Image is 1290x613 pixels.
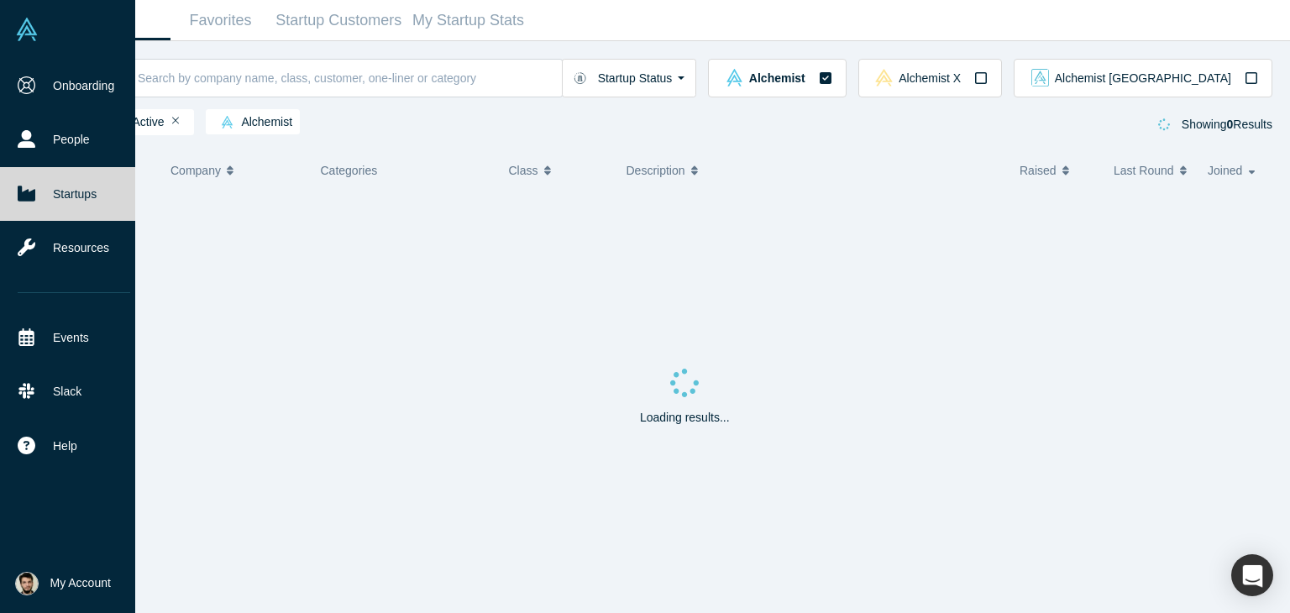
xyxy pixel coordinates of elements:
[213,116,292,129] span: Alchemist
[627,153,685,188] span: Description
[407,1,530,40] a: My Startup Stats
[1014,59,1272,97] button: alchemist_aj Vault LogoAlchemist [GEOGRAPHIC_DATA]
[170,1,270,40] a: Favorites
[1114,153,1190,188] button: Last Round
[562,59,697,97] button: Startup Status
[172,115,180,127] button: Remove Filter
[1227,118,1234,131] strong: 0
[15,572,111,595] button: My Account
[1020,153,1096,188] button: Raised
[1020,153,1057,188] span: Raised
[899,72,961,84] span: Alchemist X
[726,69,743,86] img: alchemist Vault Logo
[270,1,407,40] a: Startup Customers
[1208,153,1242,188] span: Joined
[221,116,233,128] img: alchemist Vault Logo
[1031,69,1049,86] img: alchemist_aj Vault Logo
[627,153,1003,188] button: Description
[509,153,600,188] button: Class
[858,59,1002,97] button: alchemistx Vault LogoAlchemist X
[15,18,39,41] img: Alchemist Vault Logo
[170,153,221,188] span: Company
[1055,72,1231,84] span: Alchemist [GEOGRAPHIC_DATA]
[105,116,165,129] span: Active
[136,58,562,97] input: Search by company name, class, customer, one-liner or category
[1182,118,1272,131] span: Showing Results
[875,69,893,86] img: alchemistx Vault Logo
[15,572,39,595] img: Mher Matevosyan's Account
[749,72,805,84] span: Alchemist
[574,71,586,85] img: Startup status
[321,164,378,177] span: Categories
[509,153,538,188] span: Class
[53,437,77,455] span: Help
[708,59,846,97] button: alchemist Vault LogoAlchemist
[50,574,111,592] span: My Account
[640,409,730,427] p: Loading results...
[1114,153,1174,188] span: Last Round
[1208,153,1261,188] button: Joined
[170,153,294,188] button: Company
